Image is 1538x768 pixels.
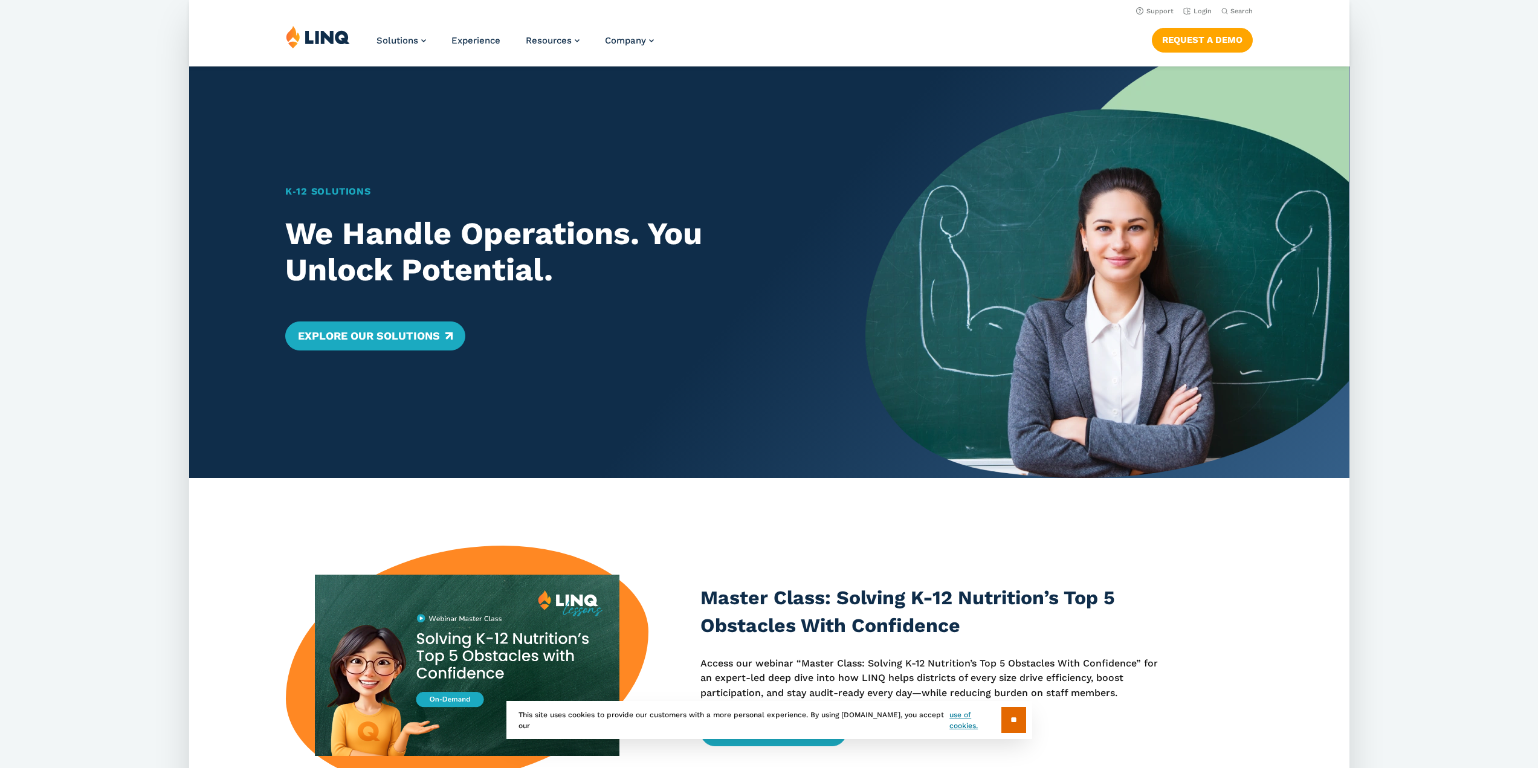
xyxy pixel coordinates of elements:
[286,25,350,48] img: LINQ | K‑12 Software
[376,35,418,46] span: Solutions
[949,709,1001,731] a: use of cookies.
[1221,7,1252,16] button: Open Search Bar
[285,184,818,199] h1: K‑12 Solutions
[376,35,426,46] a: Solutions
[285,321,465,350] a: Explore Our Solutions
[865,66,1349,478] img: Home Banner
[605,35,654,46] a: Company
[526,35,580,46] a: Resources
[285,216,818,288] h2: We Handle Operations. You Unlock Potential.
[1230,7,1252,15] span: Search
[700,656,1169,700] p: Access our webinar “Master Class: Solving K-12 Nutrition’s Top 5 Obstacles With Confidence” for a...
[451,35,500,46] a: Experience
[605,35,646,46] span: Company
[526,35,572,46] span: Resources
[1151,25,1252,52] nav: Button Navigation
[1183,7,1211,15] a: Login
[1151,28,1252,52] a: Request a Demo
[700,584,1169,639] h3: Master Class: Solving K-12 Nutrition’s Top 5 Obstacles With Confidence
[189,4,1349,17] nav: Utility Navigation
[1136,7,1173,15] a: Support
[506,701,1032,739] div: This site uses cookies to provide our customers with a more personal experience. By using [DOMAIN...
[376,25,654,65] nav: Primary Navigation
